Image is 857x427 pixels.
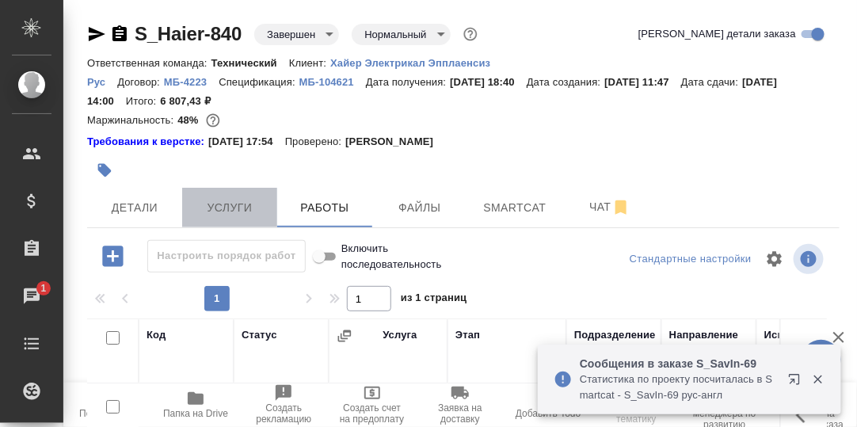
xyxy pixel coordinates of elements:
span: Smartcat [477,198,553,218]
span: [PERSON_NAME] детали заказа [638,26,796,42]
p: 48% [177,114,202,126]
div: Завершен [352,24,450,45]
div: Этап [455,327,480,343]
a: МБ-104621 [299,74,366,88]
span: Детали [97,198,173,218]
button: Завершен [262,28,320,41]
div: Исполнитель [764,327,834,343]
div: Код [147,327,166,343]
button: 🙏 [802,340,841,379]
p: Клиент: [289,57,330,69]
button: Добавить тэг [87,153,122,188]
button: Создать счет на предоплату [328,383,416,427]
p: Ответственная команда: [87,57,211,69]
button: 2950.76 RUB; [203,110,223,131]
p: [PERSON_NAME] [345,134,445,150]
span: Пересчитать [79,408,135,419]
div: split button [626,247,756,272]
span: Заявка на доставку [425,402,494,425]
p: МБ-4223 [164,76,219,88]
div: Завершен [254,24,339,45]
p: Проверено: [285,134,346,150]
span: Услуги [192,198,268,218]
button: Пересчитать [63,383,151,427]
span: Чат [572,197,648,217]
span: Папка на Drive [163,408,228,419]
button: Заявка на доставку [416,383,504,427]
div: Направление перевода [669,327,748,359]
span: Работы [287,198,363,218]
button: Добавить работу [91,240,135,273]
p: [DATE] 17:54 [208,134,285,150]
p: [DATE] 11:47 [604,76,681,88]
p: Сообщения в заказе S_SavIn-69 [580,356,778,372]
span: Настроить таблицу [756,240,794,278]
button: Доп статусы указывают на важность/срочность заказа [460,24,481,44]
p: Спецификация: [219,76,299,88]
a: МБ-4223 [164,74,219,88]
p: Дата создания: [527,76,604,88]
div: Услуга [383,327,417,343]
div: Подразделение [574,327,656,343]
p: [DATE] 18:40 [450,76,527,88]
button: Нормальный [360,28,431,41]
p: 6 807,43 ₽ [160,95,223,107]
span: Создать счет на предоплату [337,402,406,425]
p: Дата получения: [366,76,450,88]
p: Договор: [117,76,164,88]
p: Итого: [126,95,160,107]
button: Создать рекламацию [240,383,328,427]
p: МБ-104621 [299,76,366,88]
a: S_Haier-840 [135,23,242,44]
a: 1 [4,276,59,316]
button: Открыть в новой вкладке [779,364,817,402]
svg: Отписаться [611,198,630,217]
span: Посмотреть информацию [794,244,827,274]
p: Дата сдачи: [681,76,742,88]
button: Скопировать ссылку для ЯМессенджера [87,25,106,44]
button: Добавить Todo [505,383,592,427]
span: 1 [31,280,55,296]
p: Маржинальность: [87,114,177,126]
a: Требования к верстке: [87,134,208,150]
span: Файлы [382,198,458,218]
button: Закрыть [802,372,834,387]
p: Технический [211,57,289,69]
button: Папка на Drive [151,383,239,427]
span: из 1 страниц [401,288,467,311]
div: Статус [242,327,277,343]
span: Создать рекламацию [249,402,318,425]
div: Нажми, чтобы открыть папку с инструкцией [87,134,208,150]
p: Cтатистика по проекту посчиталась в Smartcat - S_SavIn-69 рус-англ [580,372,778,403]
span: Добавить Todo [516,408,581,419]
button: Сгруппировать [337,328,352,344]
button: Скопировать ссылку [110,25,129,44]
